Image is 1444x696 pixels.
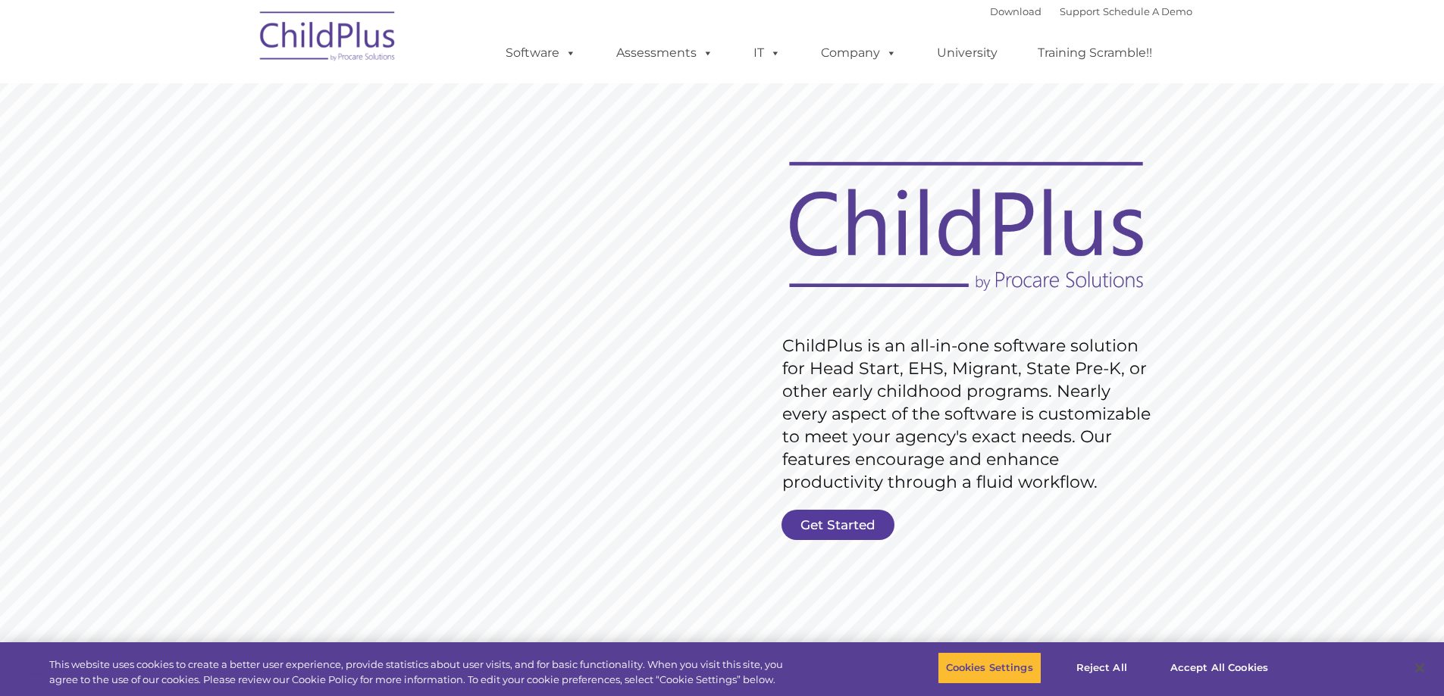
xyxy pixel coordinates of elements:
a: Support [1060,5,1100,17]
button: Accept All Cookies [1162,652,1276,684]
img: ChildPlus by Procare Solutions [252,1,404,76]
a: University [922,38,1013,68]
a: Training Scramble!! [1023,38,1167,68]
div: This website uses cookies to create a better user experience, provide statistics about user visit... [49,657,794,687]
button: Reject All [1054,652,1149,684]
font: | [990,5,1192,17]
a: Schedule A Demo [1103,5,1192,17]
button: Close [1403,651,1436,685]
rs-layer: ChildPlus is an all-in-one software solution for Head Start, EHS, Migrant, State Pre-K, or other ... [782,335,1158,494]
button: Cookies Settings [938,652,1041,684]
a: Get Started [782,510,894,540]
a: Company [806,38,912,68]
a: Software [490,38,591,68]
a: Download [990,5,1041,17]
a: IT [738,38,796,68]
a: Assessments [601,38,728,68]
